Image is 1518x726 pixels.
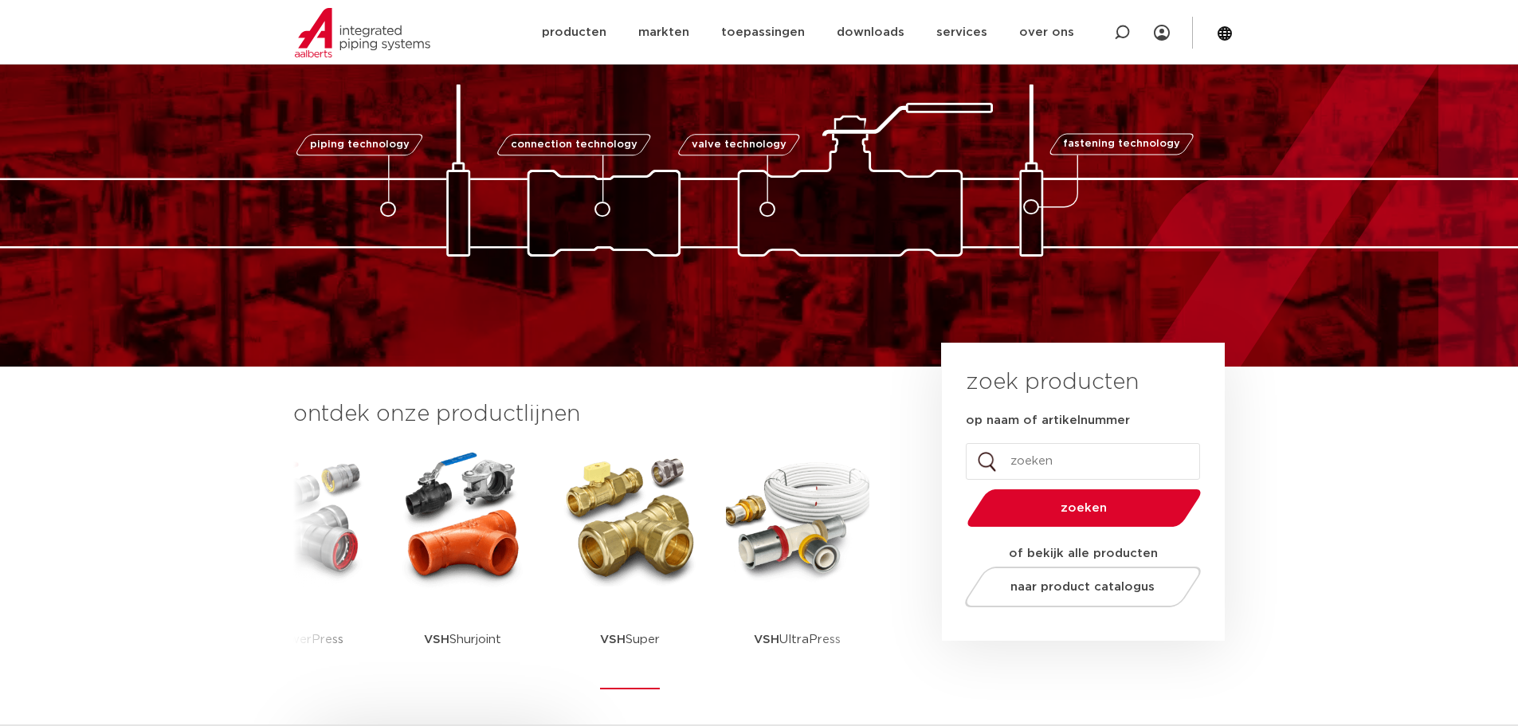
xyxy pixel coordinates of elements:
[966,413,1130,429] label: op naam of artikelnummer
[726,446,869,689] a: VSHUltraPress
[1010,581,1155,593] span: naar product catalogus
[224,446,367,689] a: PowerPress
[600,590,660,689] p: Super
[247,590,343,689] p: PowerPress
[293,398,888,430] h3: ontdek onze productlijnen
[1063,139,1180,150] span: fastening technology
[424,634,449,646] strong: VSH
[692,139,786,150] span: valve technology
[391,446,535,689] a: VSHShurjoint
[600,634,626,646] strong: VSH
[510,139,637,150] span: connection technology
[310,139,410,150] span: piping technology
[960,488,1207,528] button: zoeken
[754,590,841,689] p: UltraPress
[424,590,501,689] p: Shurjoint
[559,446,702,689] a: VSHSuper
[966,367,1139,398] h3: zoek producten
[754,634,779,646] strong: VSH
[966,443,1200,480] input: zoeken
[960,567,1205,607] a: naar product catalogus
[1009,547,1158,559] strong: of bekijk alle producten
[1008,502,1160,514] span: zoeken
